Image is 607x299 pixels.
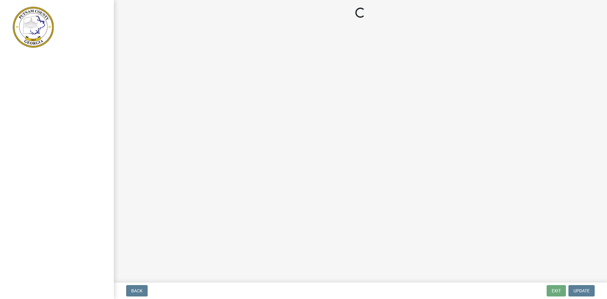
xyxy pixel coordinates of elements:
[126,285,148,296] button: Back
[13,7,54,48] img: Putnam County, Georgia
[573,288,590,293] span: Update
[131,288,143,293] span: Back
[568,285,595,296] button: Update
[547,285,566,296] button: Exit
